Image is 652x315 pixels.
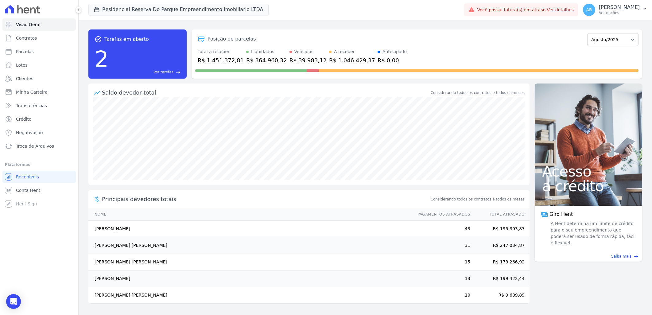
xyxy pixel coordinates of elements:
td: 15 [412,254,471,270]
div: A receber [334,49,355,55]
span: Você possui fatura(s) em atraso. [477,7,574,13]
td: 31 [412,237,471,254]
span: Contratos [16,35,37,41]
a: Recebíveis [2,171,76,183]
div: Considerando todos os contratos e todos os meses [431,90,525,95]
div: R$ 39.983,12 [289,56,327,64]
span: Crédito [16,116,32,122]
span: Saiba mais [611,254,631,259]
button: Residencial Reserva Do Parque Empreendimento Imobiliario LTDA [88,4,269,15]
td: R$ 9.689,89 [471,287,530,304]
a: Lotes [2,59,76,71]
a: Minha Carteira [2,86,76,98]
td: [PERSON_NAME] [PERSON_NAME] [88,287,412,304]
div: 2 [95,43,109,75]
th: Total Atrasado [471,208,530,221]
div: Liquidados [251,49,274,55]
span: east [634,254,638,259]
td: R$ 199.422,44 [471,270,530,287]
div: Plataformas [5,161,73,168]
span: Ver tarefas [153,69,173,75]
a: Conta Hent [2,184,76,196]
span: Principais devedores totais [102,195,429,203]
div: R$ 1.451.372,81 [198,56,244,64]
a: Troca de Arquivos [2,140,76,152]
th: Nome [88,208,412,221]
span: Parcelas [16,49,34,55]
div: R$ 1.046.429,37 [329,56,375,64]
a: Ver tarefas east [111,69,180,75]
span: Negativação [16,130,43,136]
td: R$ 173.266,92 [471,254,530,270]
button: AR [PERSON_NAME] Ver opções [578,1,652,18]
a: Ver detalhes [547,7,574,12]
a: Clientes [2,72,76,85]
span: A Hent determina um limite de crédito para o seu empreendimento que poderá ser usado de forma ráp... [549,220,636,246]
td: 43 [412,221,471,237]
span: AR [586,8,592,12]
span: Giro Hent [549,211,573,218]
div: Total a receber [198,49,244,55]
td: R$ 195.393,87 [471,221,530,237]
a: Contratos [2,32,76,44]
span: Considerando todos os contratos e todos os meses [431,196,525,202]
span: task_alt [95,36,102,43]
div: Vencidos [294,49,313,55]
div: Antecipado [382,49,407,55]
div: Saldo devedor total [102,88,429,97]
a: Crédito [2,113,76,125]
td: 13 [412,270,471,287]
p: Ver opções [599,10,640,15]
span: Recebíveis [16,174,39,180]
a: Transferências [2,99,76,112]
td: [PERSON_NAME] [PERSON_NAME] [88,237,412,254]
p: [PERSON_NAME] [599,4,640,10]
span: Tarefas em aberto [104,36,149,43]
span: east [176,70,180,75]
span: a crédito [542,179,635,193]
span: Conta Hent [16,187,40,193]
td: [PERSON_NAME] [PERSON_NAME] [88,254,412,270]
div: Posição de parcelas [208,35,256,43]
td: 10 [412,287,471,304]
div: R$ 0,00 [378,56,407,64]
span: Clientes [16,76,33,82]
td: [PERSON_NAME] [88,270,412,287]
div: Open Intercom Messenger [6,294,21,309]
span: Transferências [16,103,47,109]
td: [PERSON_NAME] [88,221,412,237]
span: Visão Geral [16,21,41,28]
a: Visão Geral [2,18,76,31]
span: Lotes [16,62,28,68]
td: R$ 247.034,87 [471,237,530,254]
span: Acesso [542,164,635,179]
a: Negativação [2,126,76,139]
div: R$ 364.960,32 [246,56,287,64]
a: Saiba mais east [538,254,638,259]
span: Troca de Arquivos [16,143,54,149]
a: Parcelas [2,45,76,58]
th: Pagamentos Atrasados [412,208,471,221]
span: Minha Carteira [16,89,48,95]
